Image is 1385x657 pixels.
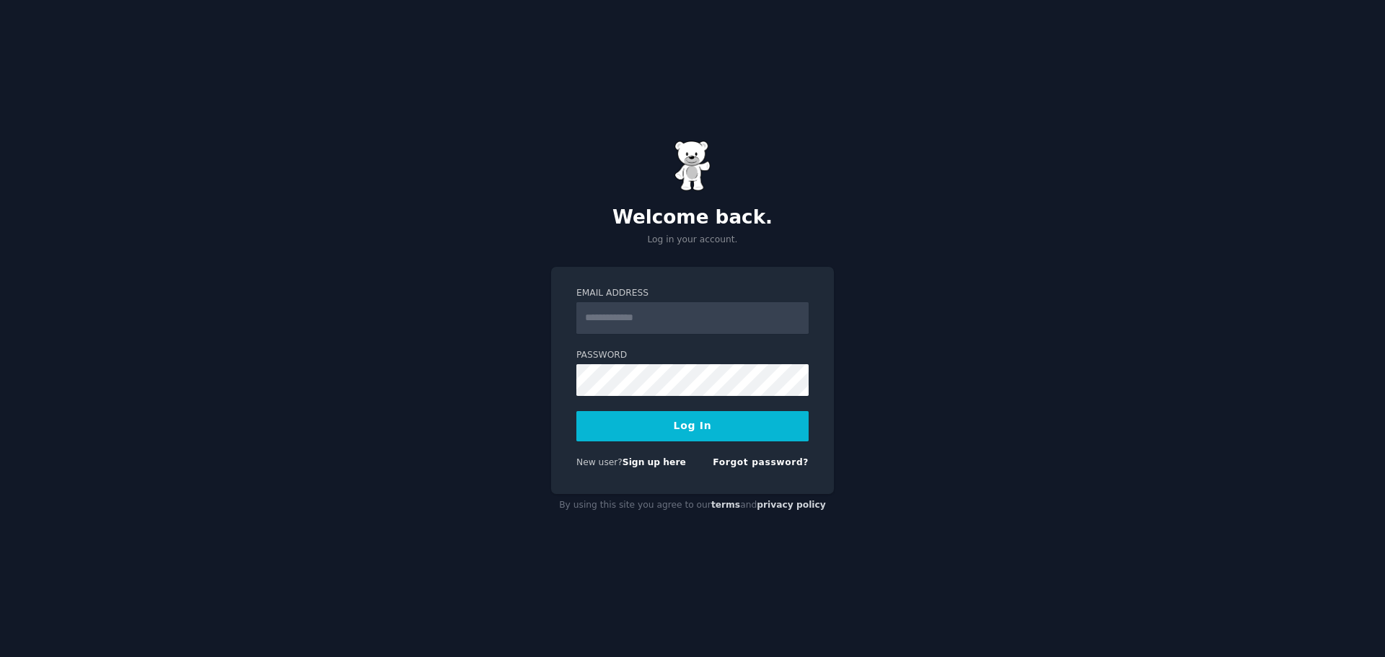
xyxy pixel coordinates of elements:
a: Sign up here [623,457,686,467]
span: New user? [576,457,623,467]
a: privacy policy [757,500,826,510]
p: Log in your account. [551,234,834,247]
a: Forgot password? [713,457,809,467]
a: terms [711,500,740,510]
button: Log In [576,411,809,441]
img: Gummy Bear [674,141,711,191]
label: Email Address [576,287,809,300]
div: By using this site you agree to our and [551,494,834,517]
label: Password [576,349,809,362]
h2: Welcome back. [551,206,834,229]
